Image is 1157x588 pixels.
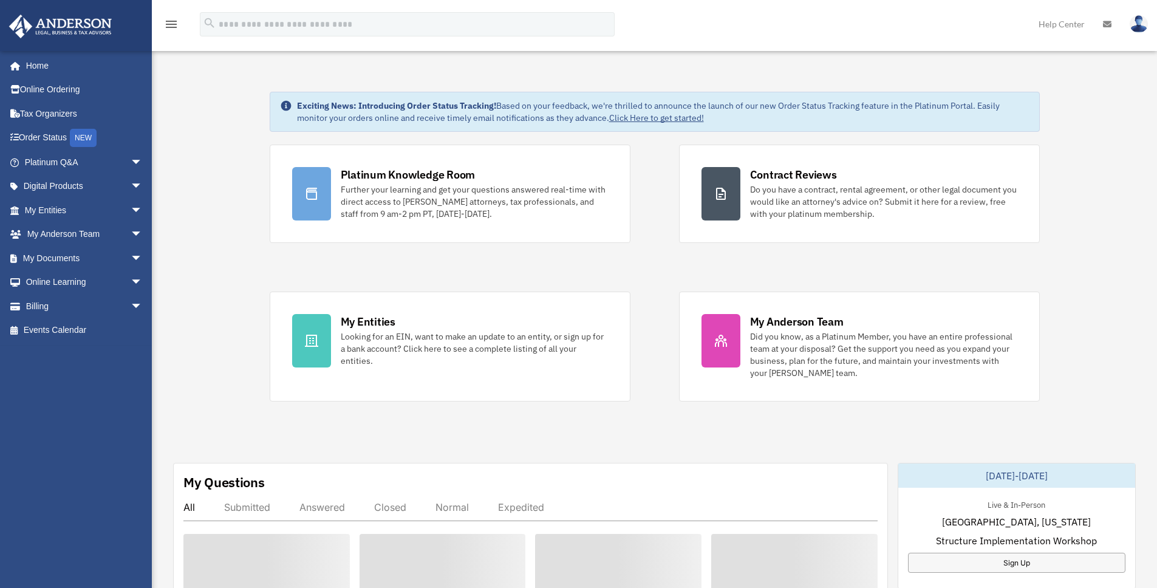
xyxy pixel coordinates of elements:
div: Live & In-Person [978,497,1055,510]
a: Contract Reviews Do you have a contract, rental agreement, or other legal document you would like... [679,145,1040,243]
div: Expedited [498,501,544,513]
span: arrow_drop_down [131,150,155,175]
div: Submitted [224,501,270,513]
span: [GEOGRAPHIC_DATA], [US_STATE] [942,514,1091,529]
a: Digital Productsarrow_drop_down [9,174,161,199]
span: Structure Implementation Workshop [936,533,1097,548]
a: My Documentsarrow_drop_down [9,246,161,270]
a: Platinum Knowledge Room Further your learning and get your questions answered real-time with dire... [270,145,630,243]
a: Home [9,53,155,78]
a: Online Learningarrow_drop_down [9,270,161,295]
div: All [183,501,195,513]
div: Based on your feedback, we're thrilled to announce the launch of our new Order Status Tracking fe... [297,100,1029,124]
div: Do you have a contract, rental agreement, or other legal document you would like an attorney's ad... [750,183,1017,220]
span: arrow_drop_down [131,222,155,247]
a: Billingarrow_drop_down [9,294,161,318]
div: Contract Reviews [750,167,837,182]
img: User Pic [1130,15,1148,33]
a: My Entities Looking for an EIN, want to make an update to an entity, or sign up for a bank accoun... [270,292,630,402]
a: Online Ordering [9,78,161,102]
a: Tax Organizers [9,101,161,126]
a: Platinum Q&Aarrow_drop_down [9,150,161,174]
div: Did you know, as a Platinum Member, you have an entire professional team at your disposal? Get th... [750,330,1017,379]
span: arrow_drop_down [131,294,155,319]
div: My Questions [183,473,265,491]
a: Sign Up [908,553,1125,573]
a: My Anderson Team Did you know, as a Platinum Member, you have an entire professional team at your... [679,292,1040,402]
a: Events Calendar [9,318,161,343]
div: My Anderson Team [750,314,844,329]
a: Click Here to get started! [609,112,704,123]
div: NEW [70,129,97,147]
a: My Entitiesarrow_drop_down [9,198,161,222]
div: Looking for an EIN, want to make an update to an entity, or sign up for a bank account? Click her... [341,330,608,367]
span: arrow_drop_down [131,246,155,271]
span: arrow_drop_down [131,174,155,199]
div: Platinum Knowledge Room [341,167,476,182]
div: Normal [435,501,469,513]
div: Further your learning and get your questions answered real-time with direct access to [PERSON_NAM... [341,183,608,220]
span: arrow_drop_down [131,270,155,295]
strong: Exciting News: Introducing Order Status Tracking! [297,100,496,111]
span: arrow_drop_down [131,198,155,223]
div: My Entities [341,314,395,329]
div: [DATE]-[DATE] [898,463,1135,488]
div: Answered [299,501,345,513]
div: Closed [374,501,406,513]
a: My Anderson Teamarrow_drop_down [9,222,161,247]
i: menu [164,17,179,32]
a: Order StatusNEW [9,126,161,151]
img: Anderson Advisors Platinum Portal [5,15,115,38]
a: menu [164,21,179,32]
i: search [203,16,216,30]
